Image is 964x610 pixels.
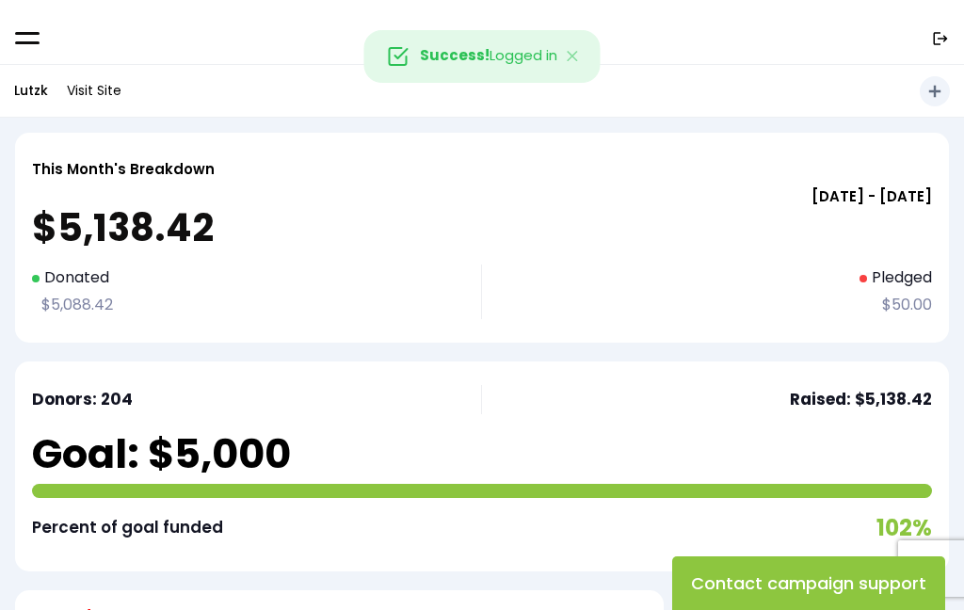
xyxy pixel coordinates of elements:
p: $50.00 [873,292,932,319]
p: $5,138.42 [32,209,932,247]
div: Logged in [364,30,601,83]
button: Close [545,31,600,82]
p: 102% [876,507,932,548]
p: [DATE] - [DATE] [32,184,932,209]
strong: Success! [420,46,490,66]
p: This Month's Breakdown [32,156,215,182]
p: Goal: $5,000 [32,424,291,484]
p: Donors: 204 [32,385,453,414]
i: add [925,82,944,101]
button: add [920,76,950,106]
p: Raised: $5,138.42 [790,385,932,414]
button: Contact campaign support [672,556,945,610]
p: $5,088.42 [32,292,453,319]
p: Percent of goal funded [32,513,223,542]
p: Lutzk [14,79,48,103]
a: Visit Site [57,72,131,109]
p: Pledged [860,265,932,292]
p: Donated [32,265,453,292]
